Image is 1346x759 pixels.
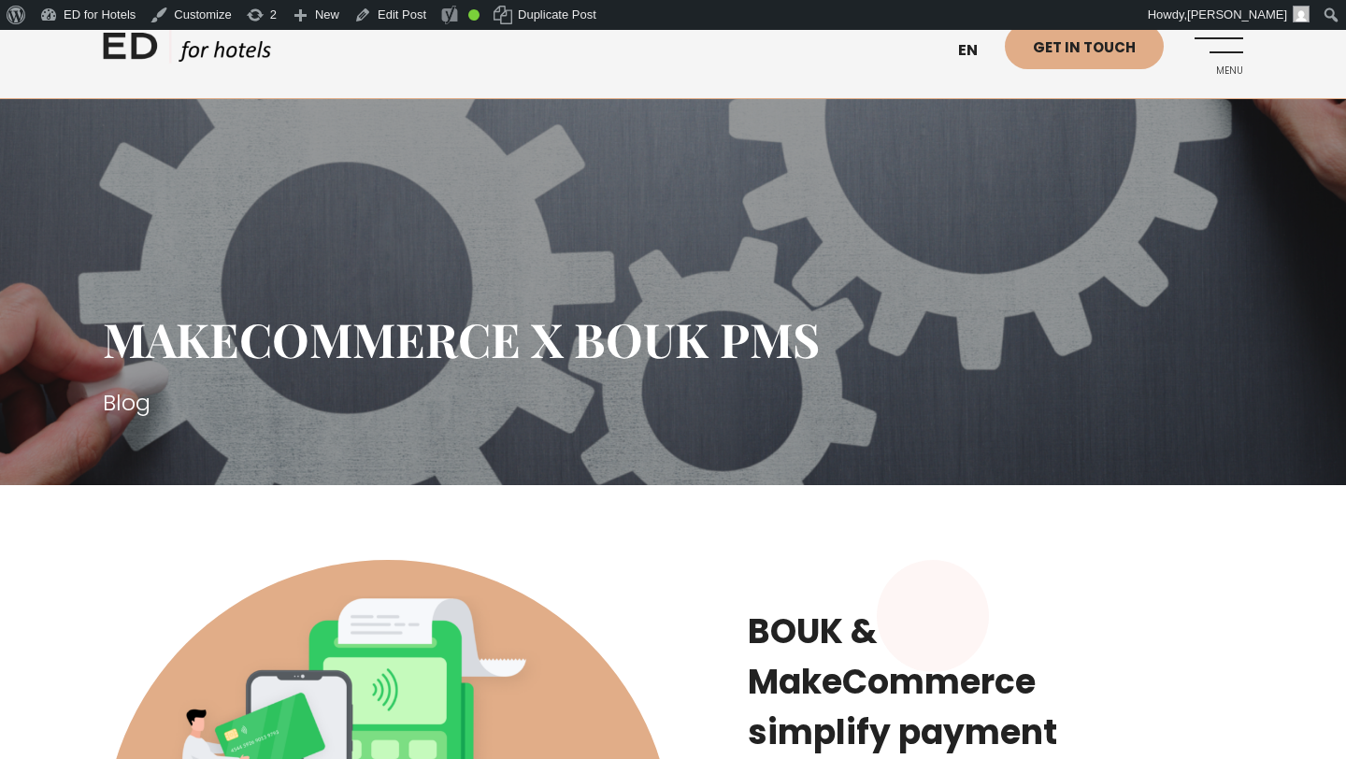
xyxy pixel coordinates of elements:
[949,28,1005,74] a: en
[1187,7,1287,21] span: [PERSON_NAME]
[1192,23,1243,75] a: Menu
[103,28,271,75] a: ED HOTELS
[103,386,1243,420] h3: Blog
[1005,23,1164,69] a: Get in touch
[103,311,1243,367] h1: MakeCommerce x BOUK PMS
[468,9,480,21] div: Good
[1192,65,1243,77] span: Menu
